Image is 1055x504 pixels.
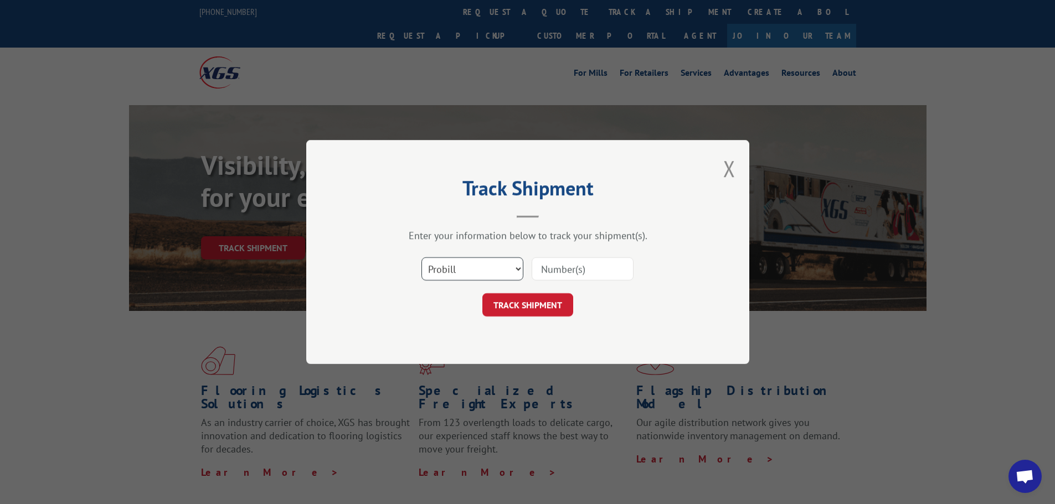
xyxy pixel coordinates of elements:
button: Close modal [723,154,735,183]
input: Number(s) [532,257,634,280]
div: Open chat [1008,460,1042,493]
button: TRACK SHIPMENT [482,293,573,316]
h2: Track Shipment [362,180,694,201]
div: Enter your information below to track your shipment(s). [362,229,694,242]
